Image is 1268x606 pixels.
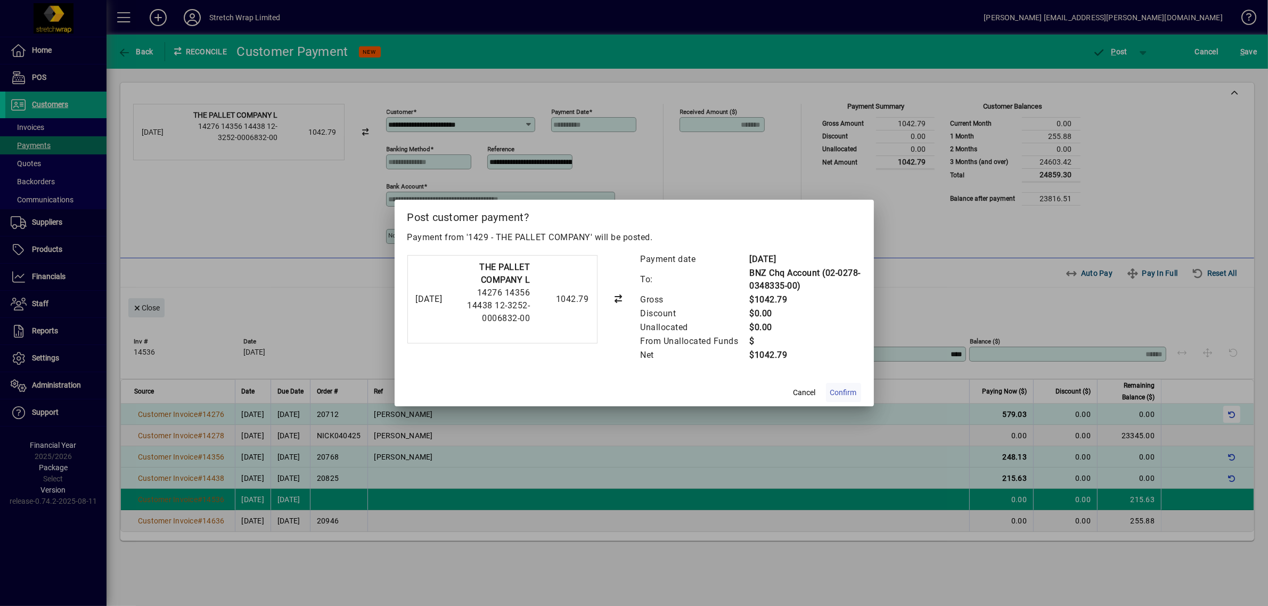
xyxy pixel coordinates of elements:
td: $ [749,334,861,348]
span: 14276 14356 14438 12-3252-0006832-00 [468,288,530,323]
td: $1042.79 [749,348,861,362]
td: Discount [640,307,749,321]
td: From Unallocated Funds [640,334,749,348]
td: $0.00 [749,307,861,321]
td: To: [640,266,749,293]
td: [DATE] [749,252,861,266]
span: Confirm [830,387,857,398]
td: $1042.79 [749,293,861,307]
h2: Post customer payment? [395,200,874,231]
span: Cancel [793,387,816,398]
td: BNZ Chq Account (02-0278-0348335-00) [749,266,861,293]
div: 1042.79 [536,293,589,306]
td: Payment date [640,252,749,266]
strong: THE PALLET COMPANY L [480,262,530,285]
td: Net [640,348,749,362]
div: [DATE] [416,293,443,306]
button: Confirm [826,383,861,402]
td: Unallocated [640,321,749,334]
button: Cancel [788,383,822,402]
p: Payment from '1429 - THE PALLET COMPANY' will be posted. [407,231,861,244]
td: Gross [640,293,749,307]
td: $0.00 [749,321,861,334]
